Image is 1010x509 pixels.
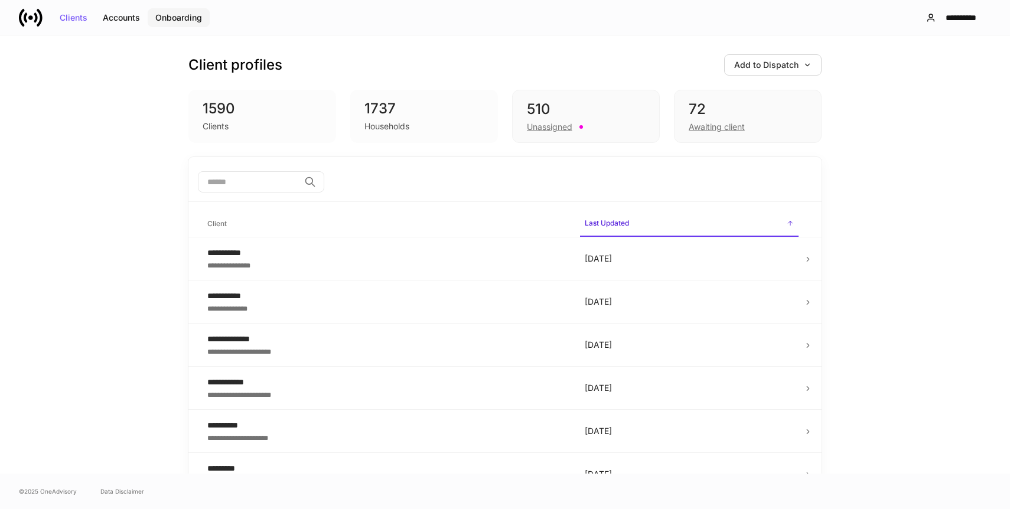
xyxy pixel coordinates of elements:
div: 72Awaiting client [674,90,822,143]
p: [DATE] [585,339,794,351]
span: Client [203,212,571,236]
p: [DATE] [585,468,794,480]
span: Last Updated [580,211,799,237]
p: [DATE] [585,253,794,265]
div: Clients [60,14,87,22]
div: 510 [527,100,645,119]
div: Clients [203,120,229,132]
p: [DATE] [585,296,794,308]
div: Accounts [103,14,140,22]
span: © 2025 OneAdvisory [19,487,77,496]
div: Unassigned [527,121,572,133]
div: Add to Dispatch [734,61,812,69]
div: Households [364,120,409,132]
p: [DATE] [585,382,794,394]
button: Accounts [95,8,148,27]
h3: Client profiles [188,56,282,74]
div: 510Unassigned [512,90,660,143]
div: 72 [689,100,807,119]
p: [DATE] [585,425,794,437]
h6: Last Updated [585,217,629,229]
button: Clients [52,8,95,27]
a: Data Disclaimer [100,487,144,496]
button: Onboarding [148,8,210,27]
div: 1590 [203,99,322,118]
button: Add to Dispatch [724,54,822,76]
div: 1737 [364,99,484,118]
div: Awaiting client [689,121,745,133]
div: Onboarding [155,14,202,22]
h6: Client [207,218,227,229]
